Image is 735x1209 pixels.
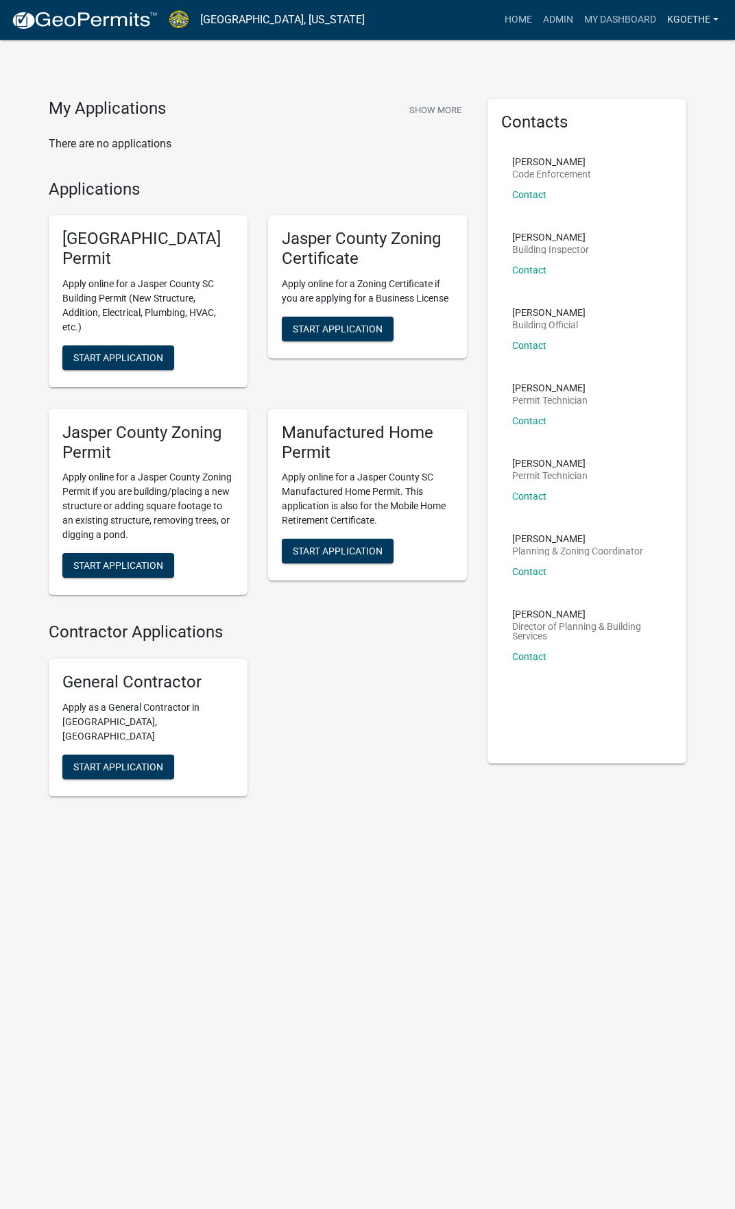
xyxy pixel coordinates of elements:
a: Contact [512,189,546,200]
a: [GEOGRAPHIC_DATA], [US_STATE] [200,8,365,32]
h4: My Applications [49,99,166,119]
p: Code Enforcement [512,169,591,179]
a: Contact [512,415,546,426]
button: Start Application [62,553,174,578]
h5: [GEOGRAPHIC_DATA] Permit [62,229,234,269]
h5: Contacts [501,112,673,132]
h5: Jasper County Zoning Permit [62,423,234,463]
p: Apply online for a Jasper County SC Manufactured Home Permit. This application is also for the Mo... [282,470,453,528]
p: Permit Technician [512,471,588,480]
span: Start Application [293,546,383,557]
a: kgoethe [662,7,724,33]
p: Director of Planning & Building Services [512,622,662,641]
a: Admin [538,7,579,33]
a: Contact [512,651,546,662]
span: Start Application [73,761,163,772]
p: There are no applications [49,136,467,152]
p: Building Inspector [512,245,589,254]
button: Start Application [282,317,394,341]
h5: General Contractor [62,672,234,692]
a: My Dashboard [579,7,662,33]
h4: Contractor Applications [49,622,467,642]
p: [PERSON_NAME] [512,459,588,468]
p: [PERSON_NAME] [512,308,586,317]
p: Planning & Zoning Coordinator [512,546,643,556]
p: [PERSON_NAME] [512,609,662,619]
p: [PERSON_NAME] [512,534,643,544]
span: Start Application [73,352,163,363]
button: Start Application [62,345,174,370]
a: Contact [512,340,546,351]
p: [PERSON_NAME] [512,383,588,393]
p: Apply online for a Zoning Certificate if you are applying for a Business License [282,277,453,306]
a: Home [499,7,538,33]
p: [PERSON_NAME] [512,157,591,167]
p: Apply as a General Contractor in [GEOGRAPHIC_DATA], [GEOGRAPHIC_DATA] [62,700,234,744]
span: Start Application [73,560,163,571]
h5: Manufactured Home Permit [282,423,453,463]
button: Start Application [62,755,174,779]
button: Show More [404,99,467,121]
span: Start Application [293,323,383,334]
p: Apply online for a Jasper County Zoning Permit if you are building/placing a new structure or add... [62,470,234,542]
h5: Jasper County Zoning Certificate [282,229,453,269]
a: Contact [512,491,546,502]
p: Building Official [512,320,586,330]
wm-workflow-list-section: Applications [49,180,467,607]
img: Jasper County, South Carolina [169,10,189,29]
button: Start Application [282,539,394,563]
h4: Applications [49,180,467,199]
a: Contact [512,566,546,577]
p: [PERSON_NAME] [512,232,589,242]
p: Apply online for a Jasper County SC Building Permit (New Structure, Addition, Electrical, Plumbin... [62,277,234,334]
wm-workflow-list-section: Contractor Applications [49,622,467,807]
a: Contact [512,265,546,276]
p: Permit Technician [512,395,588,405]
